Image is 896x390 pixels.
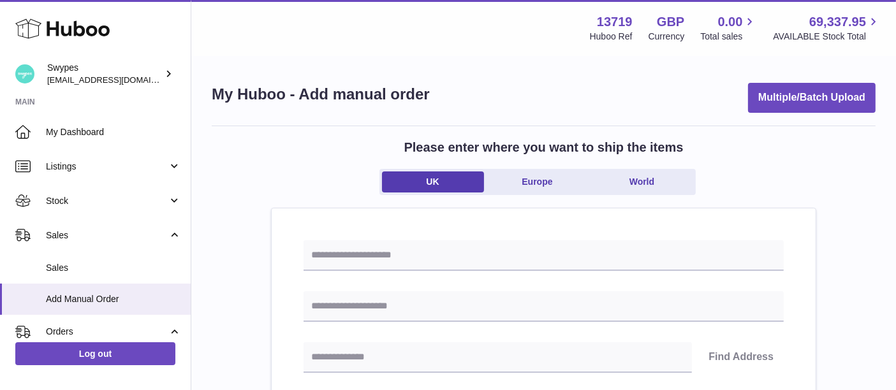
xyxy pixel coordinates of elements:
[46,326,168,338] span: Orders
[47,62,162,86] div: Swypes
[487,171,589,192] a: Europe
[718,13,743,31] span: 0.00
[597,13,633,31] strong: 13719
[46,293,181,305] span: Add Manual Order
[404,139,684,156] h2: Please enter where you want to ship the items
[47,75,187,85] span: [EMAIL_ADDRESS][DOMAIN_NAME]
[590,31,633,43] div: Huboo Ref
[657,13,684,31] strong: GBP
[809,13,866,31] span: 69,337.95
[700,13,757,43] a: 0.00 Total sales
[46,229,168,242] span: Sales
[46,161,168,173] span: Listings
[15,64,34,83] img: internalAdmin-13719@internal.huboo.com
[212,84,430,105] h1: My Huboo - Add manual order
[46,195,168,207] span: Stock
[382,171,484,192] a: UK
[15,342,175,365] a: Log out
[649,31,685,43] div: Currency
[773,13,881,43] a: 69,337.95 AVAILABLE Stock Total
[46,126,181,138] span: My Dashboard
[748,83,876,113] button: Multiple/Batch Upload
[591,171,693,192] a: World
[773,31,881,43] span: AVAILABLE Stock Total
[46,262,181,274] span: Sales
[700,31,757,43] span: Total sales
